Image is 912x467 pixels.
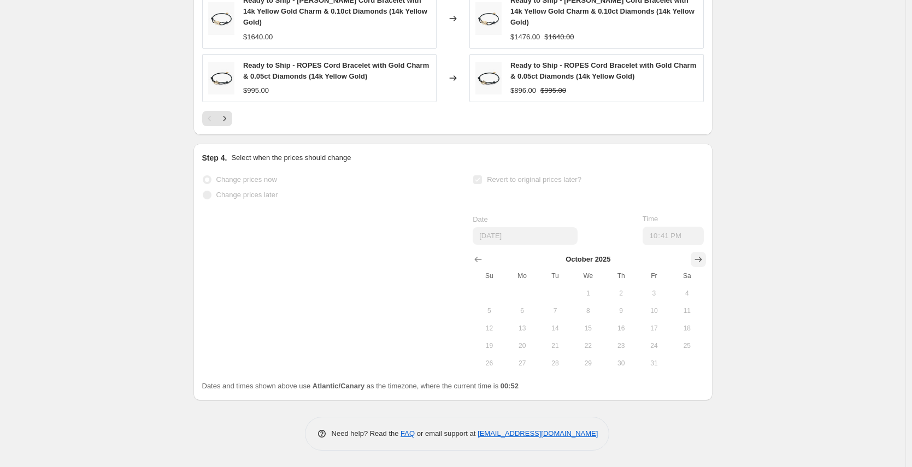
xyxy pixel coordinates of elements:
[642,289,666,298] span: 3
[572,267,604,285] th: Wednesday
[506,354,539,372] button: Monday October 27 2025
[572,302,604,320] button: Wednesday October 8 2025
[217,111,232,126] button: Next
[604,320,637,337] button: Thursday October 16 2025
[510,324,534,333] span: 13
[691,252,706,267] button: Show next month, November 2025
[604,285,637,302] button: Thursday October 2 2025
[313,382,364,390] b: Atlantic/Canary
[543,341,567,350] span: 21
[539,267,572,285] th: Tuesday
[642,324,666,333] span: 17
[643,215,658,223] span: Time
[543,324,567,333] span: 14
[540,86,566,94] span: $995.00
[473,215,487,223] span: Date
[543,359,567,368] span: 28
[609,341,633,350] span: 23
[576,324,600,333] span: 15
[642,341,666,350] span: 24
[510,359,534,368] span: 27
[670,285,703,302] button: Saturday October 4 2025
[216,191,278,199] span: Change prices later
[477,341,501,350] span: 19
[415,429,478,438] span: or email support at
[638,285,670,302] button: Friday October 3 2025
[501,382,519,390] b: 00:52
[506,302,539,320] button: Monday October 6 2025
[576,341,600,350] span: 22
[473,267,505,285] th: Sunday
[543,306,567,315] span: 7
[477,359,501,368] span: 26
[576,306,600,315] span: 8
[638,302,670,320] button: Friday October 10 2025
[470,252,486,267] button: Show previous month, September 2025
[609,271,633,280] span: Th
[572,320,604,337] button: Wednesday October 15 2025
[539,302,572,320] button: Tuesday October 7 2025
[609,306,633,315] span: 9
[638,267,670,285] th: Friday
[510,33,540,41] span: $1476.00
[670,337,703,354] button: Saturday October 25 2025
[539,320,572,337] button: Tuesday October 14 2025
[243,33,273,41] span: $1640.00
[642,306,666,315] span: 10
[642,271,666,280] span: Fr
[543,271,567,280] span: Tu
[609,289,633,298] span: 2
[510,86,536,94] span: $896.00
[675,324,699,333] span: 18
[506,267,539,285] th: Monday
[638,354,670,372] button: Friday October 31 2025
[572,354,604,372] button: Wednesday October 29 2025
[638,320,670,337] button: Friday October 17 2025
[572,337,604,354] button: Wednesday October 22 2025
[675,289,699,298] span: 4
[473,227,578,245] input: 9/26/2025
[506,320,539,337] button: Monday October 13 2025
[544,33,574,41] span: $1640.00
[332,429,401,438] span: Need help? Read the
[642,359,666,368] span: 31
[475,62,502,94] img: 2_0dec09f0-fd78-437a-b854-6348db0e1a76_80x.jpg
[477,271,501,280] span: Su
[675,271,699,280] span: Sa
[510,61,696,80] span: Ready to Ship - ROPES Cord Bracelet with Gold Charm & 0.05ct Diamonds (14k Yellow Gold)
[604,267,637,285] th: Thursday
[675,341,699,350] span: 25
[231,152,351,163] p: Select when the prices should change
[643,227,704,245] input: 12:00
[243,86,269,94] span: $995.00
[506,337,539,354] button: Monday October 20 2025
[473,337,505,354] button: Sunday October 19 2025
[510,306,534,315] span: 6
[576,271,600,280] span: We
[208,62,234,94] img: 2_0dec09f0-fd78-437a-b854-6348db0e1a76_80x.jpg
[670,320,703,337] button: Saturday October 18 2025
[572,285,604,302] button: Wednesday October 1 2025
[473,320,505,337] button: Sunday October 12 2025
[510,341,534,350] span: 20
[477,306,501,315] span: 5
[208,2,234,35] img: BR002-1-3_80x.jpg
[243,61,429,80] span: Ready to Ship - ROPES Cord Bracelet with Gold Charm & 0.05ct Diamonds (14k Yellow Gold)
[670,302,703,320] button: Saturday October 11 2025
[216,175,277,184] span: Change prices now
[670,267,703,285] th: Saturday
[475,2,502,35] img: BR002-1-3_80x.jpg
[539,337,572,354] button: Tuesday October 21 2025
[604,354,637,372] button: Thursday October 30 2025
[510,271,534,280] span: Mo
[576,359,600,368] span: 29
[604,302,637,320] button: Thursday October 9 2025
[539,354,572,372] button: Tuesday October 28 2025
[478,429,598,438] a: [EMAIL_ADDRESS][DOMAIN_NAME]
[202,382,519,390] span: Dates and times shown above use as the timezone, where the current time is
[609,324,633,333] span: 16
[638,337,670,354] button: Friday October 24 2025
[473,354,505,372] button: Sunday October 26 2025
[609,359,633,368] span: 30
[202,111,232,126] nav: Pagination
